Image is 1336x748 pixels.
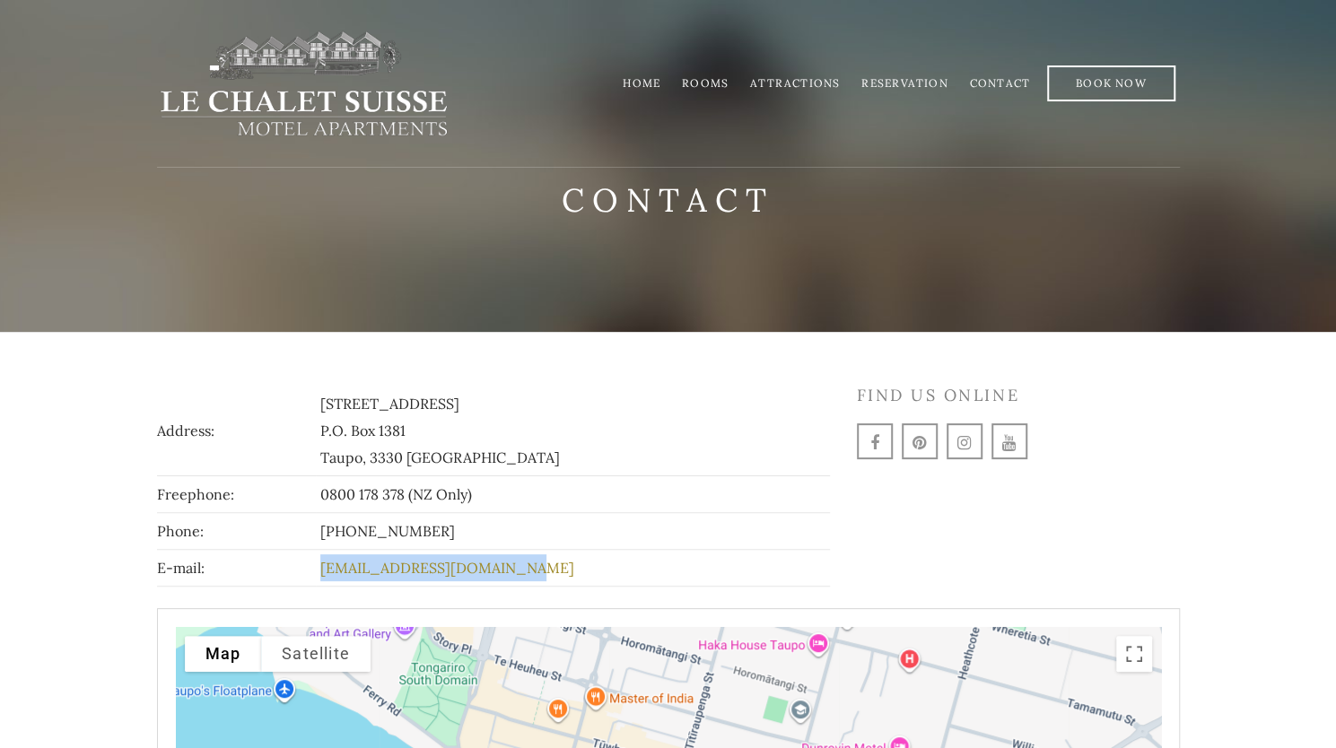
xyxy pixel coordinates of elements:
[1116,636,1152,672] button: Toggle fullscreen view
[750,76,840,90] a: Attractions
[157,550,317,587] td: E-mail:
[157,30,450,137] img: lechaletsuisse
[185,636,262,672] button: Show street map
[320,559,574,577] a: [EMAIL_ADDRESS][DOMAIN_NAME]
[969,76,1029,90] a: Contact
[157,476,317,513] td: Freephone:
[316,513,829,550] td: [PHONE_NUMBER]
[861,76,947,90] a: Reservation
[157,386,317,476] td: Address:
[157,513,317,550] td: Phone:
[261,636,371,672] button: Show satellite imagery
[682,76,729,90] a: Rooms
[316,386,829,476] td: [STREET_ADDRESS] P.O. Box 1381 Taupo, 3330 [GEOGRAPHIC_DATA]
[857,386,1180,405] h4: Find us online
[623,76,660,90] a: Home
[1047,65,1175,101] a: Book Now
[316,476,829,513] td: 0800 178 378 (NZ Only)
